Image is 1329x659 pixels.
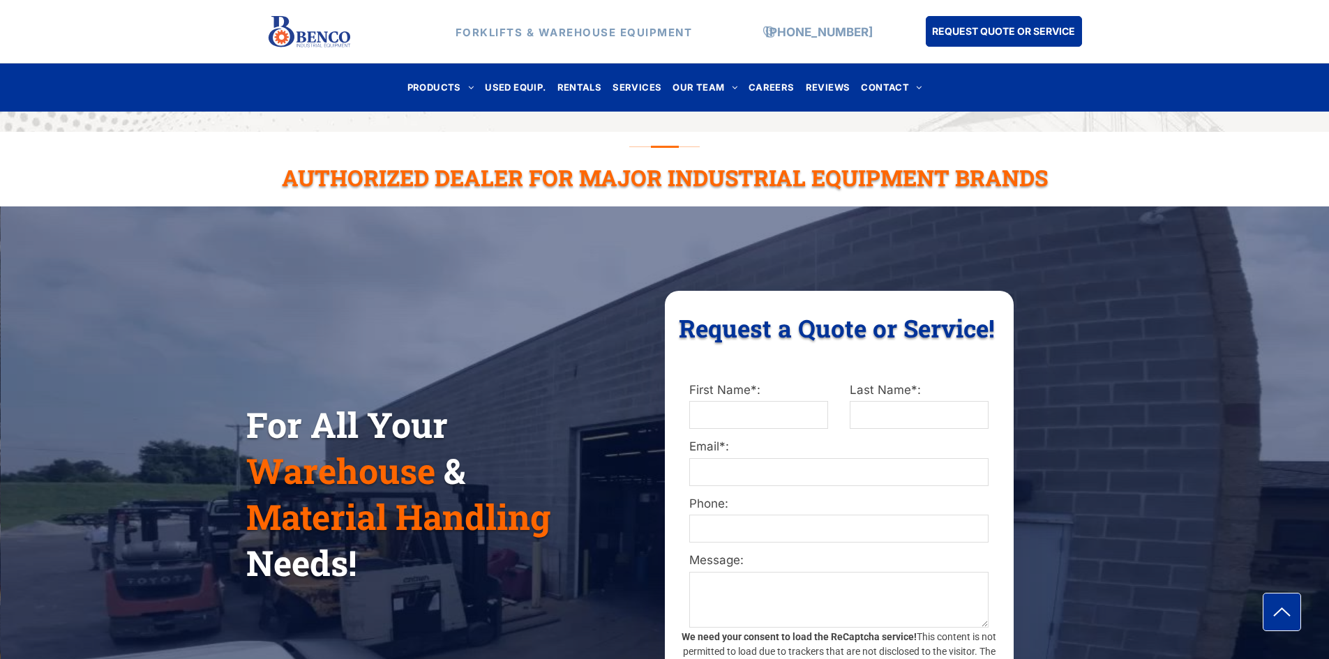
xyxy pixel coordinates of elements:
[444,448,465,494] span: &
[246,494,550,540] span: Material Handling
[607,78,667,97] a: SERVICES
[456,25,693,38] strong: FORKLIFTS & WAREHOUSE EQUIPMENT
[932,18,1075,44] span: REQUEST QUOTE OR SERVICE
[679,312,995,344] span: Request a Quote or Service!
[743,78,800,97] a: CAREERS
[689,495,988,513] label: Phone:
[667,78,743,97] a: OUR TEAM
[850,381,988,400] label: Last Name*:
[855,78,927,97] a: CONTACT
[765,24,873,38] a: [PHONE_NUMBER]
[402,78,480,97] a: PRODUCTS
[689,552,988,570] label: Message:
[689,381,827,400] label: First Name*:
[682,631,917,642] strong: We need your consent to load the ReCaptcha service!
[689,438,988,456] label: Email*:
[282,162,1048,192] span: Authorized Dealer For Major Industrial Equipment Brands
[246,448,435,494] span: Warehouse
[926,16,1082,47] a: REQUEST QUOTE OR SERVICE
[246,540,356,586] span: Needs!
[800,78,856,97] a: REVIEWS
[479,78,551,97] a: USED EQUIP.
[246,402,448,448] span: For All Your
[552,78,608,97] a: RENTALS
